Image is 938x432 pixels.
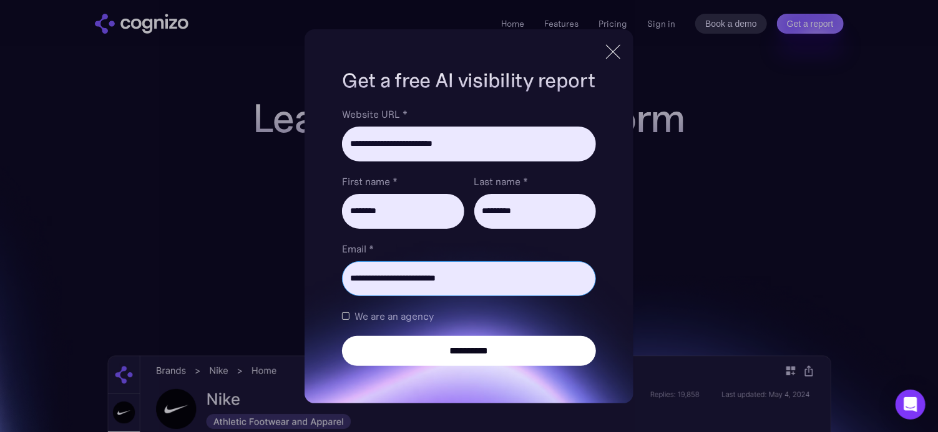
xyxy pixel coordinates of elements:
label: Email * [342,241,595,256]
div: Open Intercom Messenger [896,390,926,420]
span: We are an agency [354,309,434,324]
label: Last name * [474,174,596,189]
form: Brand Report Form [342,107,595,366]
label: Website URL * [342,107,595,122]
h1: Get a free AI visibility report [342,67,595,94]
label: First name * [342,174,464,189]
